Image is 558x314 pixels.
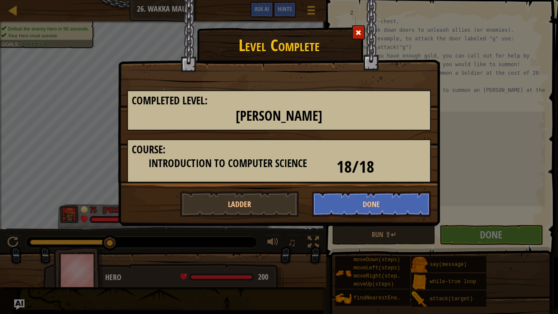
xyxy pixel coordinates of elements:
span: 18/18 [337,155,374,178]
button: Done [312,191,431,217]
h1: Level Complete [118,32,440,54]
button: Ladder [180,191,299,217]
h3: Completed Level: [132,95,426,107]
h3: Course: [132,144,426,155]
h2: [PERSON_NAME] [132,109,426,124]
h3: Introduction to Computer Science [132,158,324,169]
